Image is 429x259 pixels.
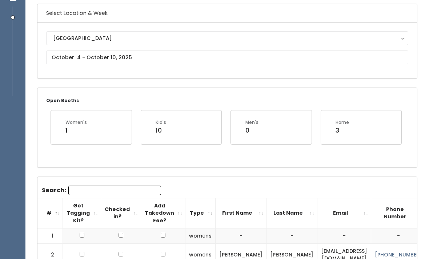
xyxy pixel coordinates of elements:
[371,198,426,228] th: Phone Number: activate to sort column ascending
[65,126,87,135] div: 1
[245,119,258,126] div: Men's
[266,228,317,243] td: -
[37,228,63,243] td: 1
[317,198,371,228] th: Email: activate to sort column ascending
[37,198,63,228] th: #: activate to sort column descending
[101,198,141,228] th: Checked in?: activate to sort column ascending
[46,50,408,64] input: October 4 - October 10, 2025
[336,126,349,135] div: 3
[245,126,258,135] div: 0
[68,186,161,195] input: Search:
[156,119,166,126] div: Kid's
[371,228,426,243] td: -
[53,34,401,42] div: [GEOGRAPHIC_DATA]
[65,119,87,126] div: Women's
[37,4,417,23] h6: Select Location & Week
[42,186,161,195] label: Search:
[63,198,101,228] th: Got Tagging Kit?: activate to sort column ascending
[185,228,216,243] td: womens
[141,198,185,228] th: Add Takedown Fee?: activate to sort column ascending
[216,198,266,228] th: First Name: activate to sort column ascending
[336,119,349,126] div: Home
[46,31,408,45] button: [GEOGRAPHIC_DATA]
[216,228,266,243] td: -
[375,251,422,258] a: [PHONE_NUMBER]
[185,198,216,228] th: Type: activate to sort column ascending
[46,97,79,104] small: Open Booths
[156,126,166,135] div: 10
[266,198,317,228] th: Last Name: activate to sort column ascending
[317,228,371,243] td: -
